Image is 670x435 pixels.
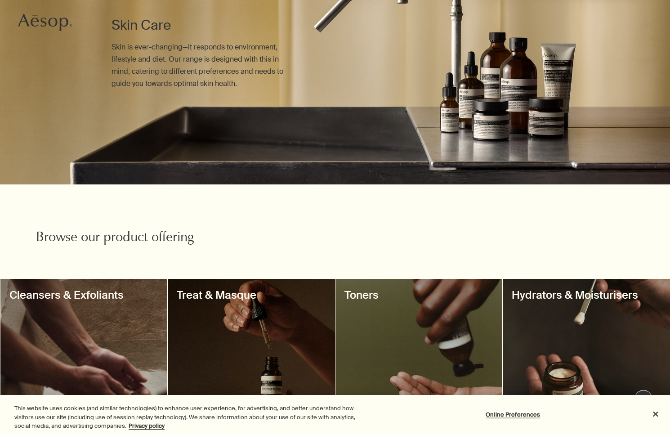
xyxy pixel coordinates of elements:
[335,279,503,423] a: decorativeToners
[14,404,369,431] div: This website uses cookies (and similar technologies) to enhance user experience, for advertising,...
[512,288,661,302] h3: Hydrators & Moisturisers
[344,288,494,302] h3: Toners
[0,279,168,423] a: decorativeCleansers & Exfoliants
[485,405,541,423] button: Online Preferences, Opens the preference center dialog
[646,404,666,424] button: Close
[112,41,299,90] p: Skin is ever-changing—it responds to environment, lifestyle and diet. Our range is designed with ...
[634,390,652,408] button: Live Assistance
[129,422,165,430] a: More information about your privacy, opens in a new tab
[16,11,74,36] a: Aesop
[112,16,299,34] h1: Skin Care
[9,288,159,302] h3: Cleansers & Exfoliants
[168,279,335,423] a: decorativeTreat & Masque
[177,288,326,302] h3: Treat & Masque
[36,229,235,247] h2: Browse our product offering
[503,279,670,423] a: decorativeHydrators & Moisturisers
[18,13,72,31] svg: Aesop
